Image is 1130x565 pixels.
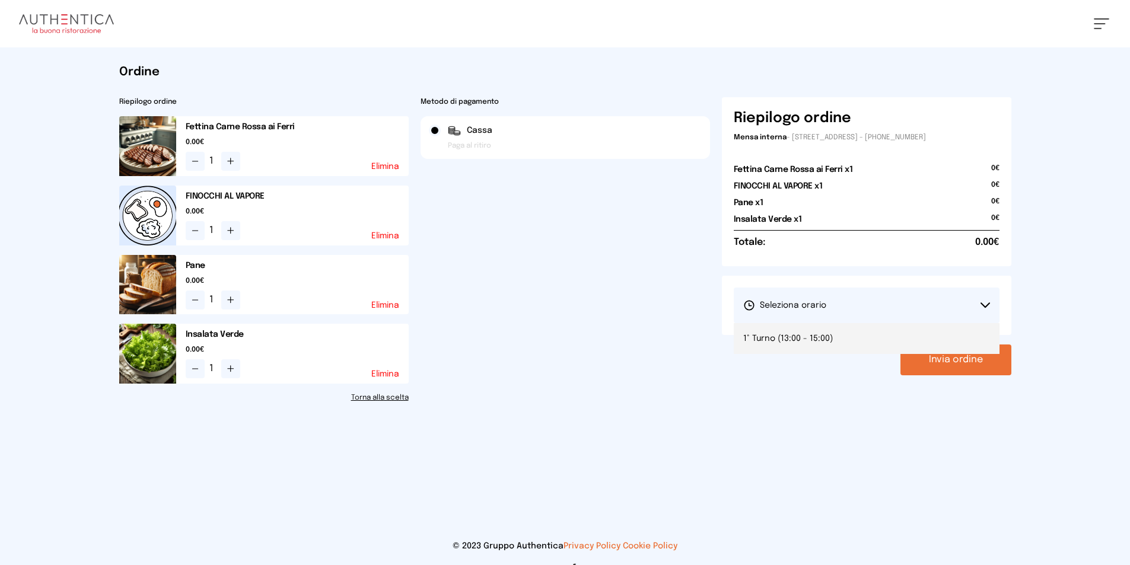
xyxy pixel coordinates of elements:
[743,299,826,311] span: Seleziona orario
[900,344,1011,375] button: Invia ordine
[19,540,1111,552] p: © 2023 Gruppo Authentica
[743,333,833,344] span: 1° Turno (13:00 - 15:00)
[734,288,1000,323] button: Seleziona orario
[564,542,620,550] a: Privacy Policy
[623,542,677,550] a: Cookie Policy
